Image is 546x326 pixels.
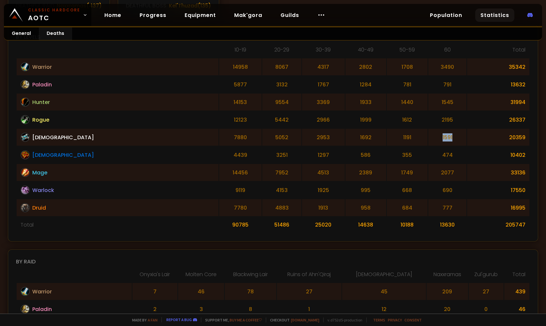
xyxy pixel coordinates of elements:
td: 1749 [387,164,428,181]
td: 1913 [302,199,344,216]
span: Mage [32,169,47,177]
span: Warlock [32,186,54,194]
td: 1297 [302,146,344,163]
td: 684 [387,199,428,216]
th: Naxxramas [427,270,468,282]
td: 777 [428,199,466,216]
th: Onyxia's Lair [132,270,177,282]
td: 1999 [345,111,386,128]
a: Guilds [275,8,304,22]
td: 474 [428,146,466,163]
td: 4153 [262,182,301,199]
td: 9119 [219,182,262,199]
td: 14153 [219,94,262,111]
td: 14456 [219,164,262,181]
td: 4439 [219,146,262,163]
td: 4883 [262,199,301,216]
td: 1708 [387,58,428,75]
td: 690 [428,182,466,199]
td: 668 [387,182,428,199]
th: Ruins of Ahn'Qiraj [277,270,341,282]
td: 12 [342,301,426,318]
th: Total [467,46,529,58]
th: 20-29 [262,46,301,58]
td: 14958 [219,58,262,75]
td: 8067 [262,58,301,75]
td: 13630 [428,217,466,233]
span: v. d752d5 - production [323,318,362,322]
td: 4513 [302,164,344,181]
a: Mak'gora [229,8,267,22]
a: Statistics [475,8,514,22]
td: 355 [387,146,428,163]
td: 958 [345,199,386,216]
td: 9554 [262,94,301,111]
td: 1191 [387,129,428,146]
td: 90785 [219,217,262,233]
td: 1767 [302,76,344,93]
a: Home [99,8,127,22]
td: 25020 [302,217,344,233]
td: 78 [225,283,276,300]
td: 35342 [467,58,529,75]
th: 10-19 [219,46,262,58]
span: Warrior [32,288,52,296]
th: 50-59 [387,46,428,58]
a: Buy me a coffee [230,318,262,322]
td: 7 [132,283,177,300]
td: 7952 [262,164,301,181]
td: 2966 [302,111,344,128]
span: Hunter [32,98,50,106]
td: 1 [277,301,341,318]
td: 2802 [345,58,386,75]
td: 5442 [262,111,301,128]
td: 46 [504,301,529,318]
td: 1933 [345,94,386,111]
a: General [4,27,39,40]
td: 2195 [428,111,466,128]
td: 1692 [345,129,386,146]
th: Total [504,270,529,282]
td: 26337 [467,111,529,128]
div: Naxxramas ( 437 ) [57,2,102,10]
td: 1440 [387,94,428,111]
div: By raid [16,258,530,266]
td: 20 [427,301,468,318]
td: 791 [428,76,466,93]
td: 781 [387,76,428,93]
td: 0 [469,301,504,318]
td: 3 [178,301,224,318]
td: Total [17,217,219,233]
td: 2953 [302,129,344,146]
td: 14638 [345,217,386,233]
a: Consent [404,318,422,322]
th: 30-39 [302,46,344,58]
div: deathful raid [16,2,54,10]
span: Support me, [201,318,262,322]
td: 17550 [467,182,529,199]
td: 33136 [467,164,529,181]
th: Molten Core [178,270,224,282]
td: 3490 [428,58,466,75]
td: 10188 [387,217,428,233]
td: 4317 [302,58,344,75]
div: Kel'Thuzad ( 135 ) [169,2,211,10]
th: Blackwing Lair [225,270,276,282]
a: Progress [134,8,172,22]
td: 7880 [219,129,262,146]
a: Classic HardcoreAOTC [4,4,91,26]
td: 51486 [262,217,301,233]
a: Equipment [179,8,221,22]
span: Paladin [32,81,52,89]
td: 2389 [345,164,386,181]
td: 2077 [428,164,466,181]
span: Made by [128,318,158,322]
td: 1284 [345,76,386,93]
a: Deaths [39,27,72,40]
td: 7780 [219,199,262,216]
span: AOTC [28,7,80,23]
span: Druid [32,204,46,212]
a: a fan [148,318,158,322]
td: 205747 [467,217,529,233]
th: [DEMOGRAPHIC_DATA] [342,270,426,282]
